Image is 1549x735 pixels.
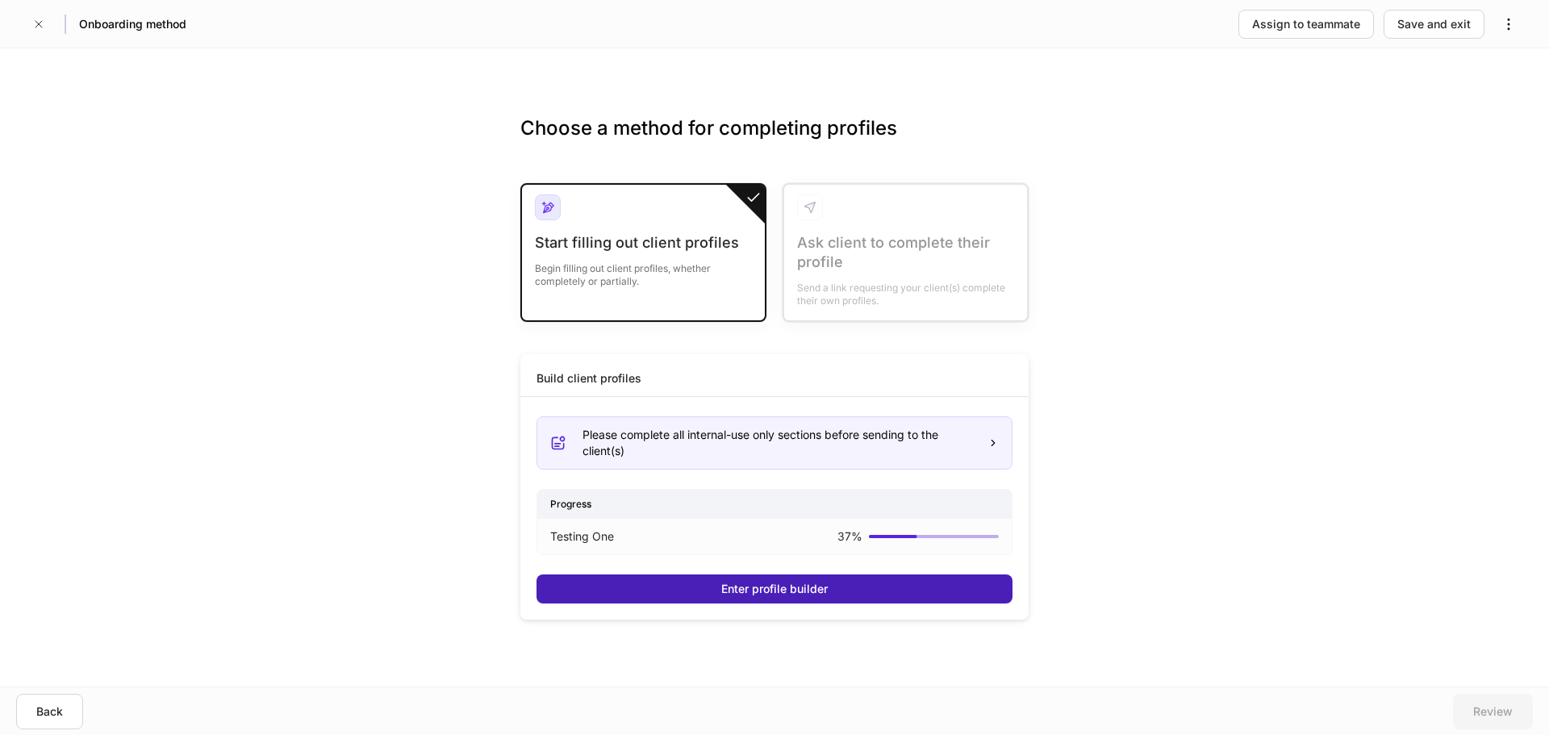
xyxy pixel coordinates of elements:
[535,253,752,288] div: Begin filling out client profiles, whether completely or partially.
[837,528,862,545] p: 37 %
[721,581,828,597] div: Enter profile builder
[535,233,752,253] div: Start filling out client profiles
[16,694,83,729] button: Back
[1453,694,1533,729] button: Review
[537,370,641,386] div: Build client profiles
[582,427,975,459] div: Please complete all internal-use only sections before sending to the client(s)
[537,574,1012,603] button: Enter profile builder
[1238,10,1374,39] button: Assign to teammate
[1252,16,1360,32] div: Assign to teammate
[1384,10,1484,39] button: Save and exit
[79,16,186,32] h5: Onboarding method
[36,704,63,720] div: Back
[537,490,1012,518] div: Progress
[1473,704,1513,720] div: Review
[1397,16,1471,32] div: Save and exit
[520,115,1029,167] h3: Choose a method for completing profiles
[550,528,614,545] p: Testing One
